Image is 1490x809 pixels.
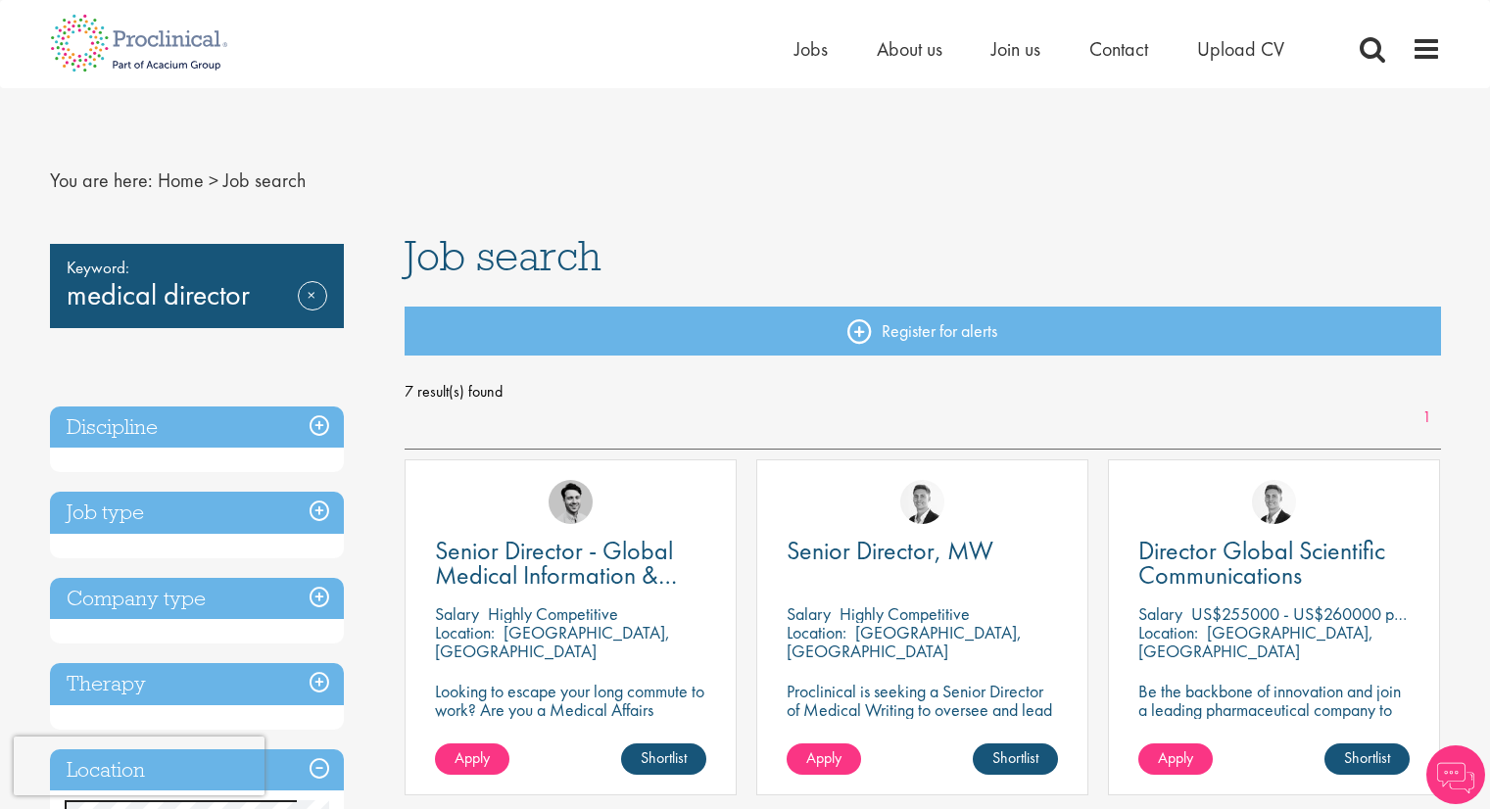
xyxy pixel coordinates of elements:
[455,747,490,768] span: Apply
[1138,602,1182,625] span: Salary
[877,36,942,62] a: About us
[67,254,327,281] span: Keyword:
[1426,745,1485,804] img: Chatbot
[806,747,841,768] span: Apply
[787,621,1022,662] p: [GEOGRAPHIC_DATA], [GEOGRAPHIC_DATA]
[405,377,1441,406] span: 7 result(s) found
[1138,743,1213,775] a: Apply
[435,534,677,616] span: Senior Director - Global Medical Information & Medical Affairs
[1413,406,1441,429] a: 1
[435,743,509,775] a: Apply
[50,492,344,534] h3: Job type
[405,307,1441,356] a: Register for alerts
[1191,602,1456,625] p: US$255000 - US$260000 per annum
[50,663,344,705] h3: Therapy
[435,602,479,625] span: Salary
[787,534,993,567] span: Senior Director, MW
[298,281,327,338] a: Remove
[435,621,670,662] p: [GEOGRAPHIC_DATA], [GEOGRAPHIC_DATA]
[1138,539,1410,588] a: Director Global Scientific Communications
[1138,621,1373,662] p: [GEOGRAPHIC_DATA], [GEOGRAPHIC_DATA]
[787,682,1058,793] p: Proclinical is seeking a Senior Director of Medical Writing to oversee and lead clinical and regu...
[209,167,218,193] span: >
[991,36,1040,62] a: Join us
[1158,747,1193,768] span: Apply
[787,621,846,643] span: Location:
[50,578,344,620] h3: Company type
[158,167,204,193] a: breadcrumb link
[405,229,601,282] span: Job search
[1324,743,1410,775] a: Shortlist
[549,480,593,524] img: Thomas Pinnock
[1138,682,1410,775] p: Be the backbone of innovation and join a leading pharmaceutical company to help keep life-changin...
[787,743,861,775] a: Apply
[1252,480,1296,524] img: George Watson
[1138,621,1198,643] span: Location:
[50,167,153,193] span: You are here:
[223,167,306,193] span: Job search
[1089,36,1148,62] a: Contact
[900,480,944,524] img: George Watson
[794,36,828,62] a: Jobs
[435,682,706,756] p: Looking to escape your long commute to work? Are you a Medical Affairs Professional? Unlock your ...
[50,406,344,449] h3: Discipline
[1138,534,1385,592] span: Director Global Scientific Communications
[787,602,831,625] span: Salary
[435,539,706,588] a: Senior Director - Global Medical Information & Medical Affairs
[787,539,1058,563] a: Senior Director, MW
[840,602,970,625] p: Highly Competitive
[14,737,264,795] iframe: reCAPTCHA
[1197,36,1284,62] a: Upload CV
[435,621,495,643] span: Location:
[50,244,344,328] div: medical director
[621,743,706,775] a: Shortlist
[488,602,618,625] p: Highly Competitive
[973,743,1058,775] a: Shortlist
